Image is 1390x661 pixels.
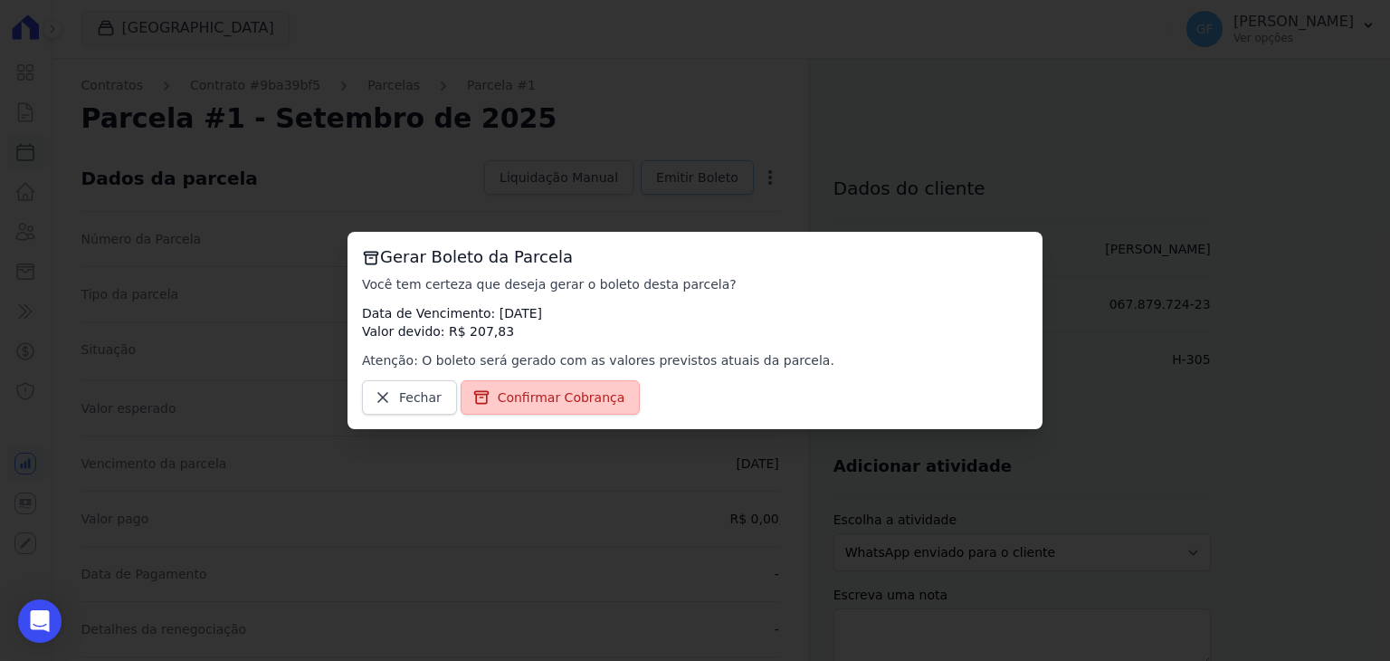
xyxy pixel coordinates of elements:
[362,275,1028,293] p: Você tem certeza que deseja gerar o boleto desta parcela?
[362,246,1028,268] h3: Gerar Boleto da Parcela
[362,351,1028,369] p: Atenção: O boleto será gerado com as valores previstos atuais da parcela.
[498,388,625,407] span: Confirmar Cobrança
[461,380,641,415] a: Confirmar Cobrança
[18,599,62,643] div: Open Intercom Messenger
[362,304,1028,340] p: Data de Vencimento: [DATE] Valor devido: R$ 207,83
[362,380,457,415] a: Fechar
[399,388,442,407] span: Fechar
